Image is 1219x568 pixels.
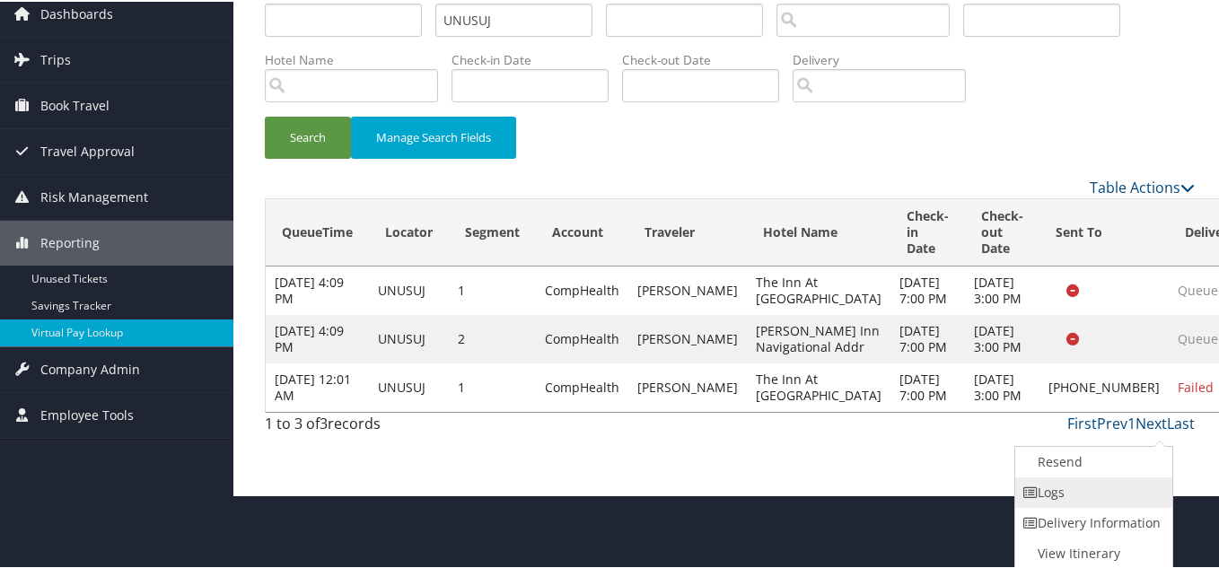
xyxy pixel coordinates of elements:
td: UNUSUJ [369,265,449,313]
span: Book Travel [40,82,110,127]
td: [PERSON_NAME] [628,313,747,362]
a: 1 [1127,412,1136,432]
button: Search [265,115,351,157]
td: 1 [449,362,536,410]
td: [DATE] 4:09 PM [266,313,369,362]
td: The Inn At [GEOGRAPHIC_DATA] [747,362,890,410]
td: [DATE] 7:00 PM [890,313,965,362]
label: Check-out Date [622,49,793,67]
td: UNUSUJ [369,313,449,362]
td: CompHealth [536,313,628,362]
a: Last [1167,412,1195,432]
td: [PHONE_NUMBER] [1039,362,1169,410]
td: The Inn At [GEOGRAPHIC_DATA] [747,265,890,313]
a: View Itinerary [1015,537,1169,567]
span: 3 [320,412,328,432]
th: QueueTime: activate to sort column ascending [266,197,369,265]
td: [PERSON_NAME] Inn Navigational Addr [747,313,890,362]
button: Manage Search Fields [351,115,516,157]
td: [DATE] 12:01 AM [266,362,369,410]
span: Travel Approval [40,127,135,172]
th: Segment: activate to sort column ascending [449,197,536,265]
label: Delivery [793,49,979,67]
td: [PERSON_NAME] [628,265,747,313]
td: 2 [449,313,536,362]
td: [DATE] 3:00 PM [965,265,1039,313]
span: Employee Tools [40,391,134,436]
td: [DATE] 7:00 PM [890,265,965,313]
a: Table Actions [1090,176,1195,196]
span: Risk Management [40,173,148,218]
span: Reporting [40,219,100,264]
span: Failed [1178,377,1214,394]
th: Locator: activate to sort column ascending [369,197,449,265]
th: Hotel Name: activate to sort column ascending [747,197,890,265]
th: Check-out Date: activate to sort column ascending [965,197,1039,265]
td: [DATE] 3:00 PM [965,362,1039,410]
td: CompHealth [536,362,628,410]
td: 1 [449,265,536,313]
th: Traveler: activate to sort column ascending [628,197,747,265]
label: Check-in Date [452,49,622,67]
a: Prev [1097,412,1127,432]
th: Account: activate to sort column ascending [536,197,628,265]
a: Resend [1015,445,1169,476]
td: [DATE] 7:00 PM [890,362,965,410]
a: Logs [1015,476,1169,506]
td: CompHealth [536,265,628,313]
span: Company Admin [40,345,140,390]
td: [DATE] 4:09 PM [266,265,369,313]
th: Sent To: activate to sort column ascending [1039,197,1169,265]
td: [DATE] 3:00 PM [965,313,1039,362]
label: Hotel Name [265,49,452,67]
span: Trips [40,36,71,81]
div: 1 to 3 of records [265,411,478,441]
a: Next [1136,412,1167,432]
a: First [1067,412,1097,432]
a: Delivery Information [1015,506,1169,537]
td: [PERSON_NAME] [628,362,747,410]
th: Check-in Date: activate to sort column ascending [890,197,965,265]
td: UNUSUJ [369,362,449,410]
